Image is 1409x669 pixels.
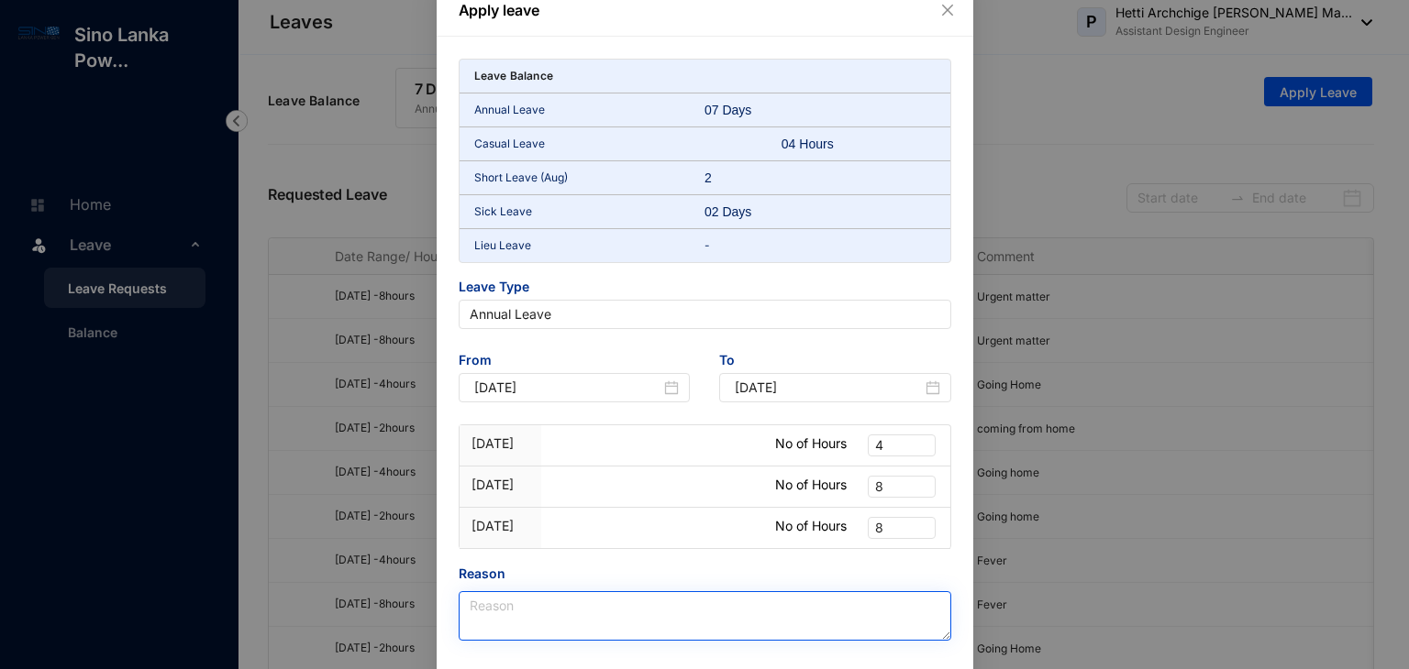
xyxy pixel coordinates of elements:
[459,564,518,584] label: Reason
[940,3,955,17] span: close
[472,476,529,494] p: [DATE]
[875,477,928,497] span: 8
[719,351,951,373] span: To
[775,517,847,535] p: No of Hours
[459,591,951,641] textarea: Reason
[474,203,705,221] p: Sick Leave
[775,434,847,453] p: No of Hours
[735,378,922,398] input: End Date
[474,135,705,153] p: Casual Leave
[704,203,782,221] div: 02 Days
[704,236,936,255] p: -
[782,135,859,153] div: 04 Hours
[472,517,529,535] p: [DATE]
[704,101,782,119] div: 07 Days
[474,101,705,119] p: Annual Leave
[459,351,691,373] span: From
[875,518,928,538] span: 8
[474,67,554,85] p: Leave Balance
[472,434,529,453] p: [DATE]
[704,169,782,187] div: 2
[775,476,847,494] p: No of Hours
[459,278,951,300] span: Leave Type
[474,236,705,255] p: Lieu Leave
[474,378,661,398] input: Start Date
[470,301,940,328] span: Annual Leave
[474,169,705,187] p: Short Leave (Aug)
[875,435,928,455] span: 4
